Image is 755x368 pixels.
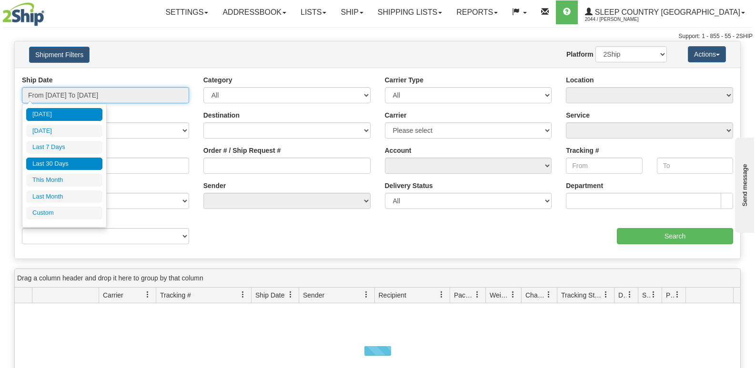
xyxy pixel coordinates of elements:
a: Weight filter column settings [505,287,521,303]
span: Sender [303,290,324,300]
a: Sleep Country [GEOGRAPHIC_DATA] 2044 / [PERSON_NAME] [578,0,752,24]
button: Shipment Filters [29,47,90,63]
label: Platform [566,50,594,59]
label: Tracking # [566,146,599,155]
label: Destination [203,110,240,120]
span: 2044 / [PERSON_NAME] [585,15,656,24]
a: Shipment Issues filter column settings [645,287,662,303]
span: Weight [490,290,510,300]
a: Sender filter column settings [358,287,374,303]
span: Shipment Issues [642,290,650,300]
label: Service [566,110,590,120]
span: Tracking Status [561,290,603,300]
a: Settings [158,0,215,24]
a: Shipping lists [371,0,449,24]
img: logo2044.jpg [2,2,44,26]
a: Recipient filter column settings [433,287,450,303]
a: Lists [293,0,333,24]
span: Charge [525,290,545,300]
span: Recipient [379,290,406,300]
li: Custom [26,207,102,219]
span: Carrier [103,290,123,300]
div: Support: 1 - 855 - 55 - 2SHIP [2,32,753,40]
li: Last 30 Days [26,158,102,170]
li: Last Month [26,190,102,203]
label: Sender [203,181,226,190]
li: This Month [26,174,102,187]
a: Carrier filter column settings [140,287,156,303]
span: Tracking # [160,290,191,300]
label: Department [566,181,603,190]
label: Location [566,75,594,85]
li: [DATE] [26,108,102,121]
label: Ship Date [22,75,53,85]
iframe: chat widget [733,135,754,232]
li: Last 7 Days [26,141,102,154]
span: Packages [454,290,474,300]
label: Order # / Ship Request # [203,146,281,155]
span: Pickup Status [666,290,674,300]
div: Send message [7,8,88,15]
button: Actions [688,46,726,62]
input: Search [617,228,733,244]
a: Delivery Status filter column settings [622,287,638,303]
a: Reports [449,0,505,24]
li: [DATE] [26,125,102,138]
span: Sleep Country [GEOGRAPHIC_DATA] [593,8,740,16]
a: Addressbook [215,0,293,24]
a: Pickup Status filter column settings [669,287,685,303]
span: Delivery Status [618,290,626,300]
a: Ship Date filter column settings [282,287,299,303]
label: Account [385,146,412,155]
input: From [566,158,642,174]
label: Carrier [385,110,407,120]
a: Ship [333,0,370,24]
a: Tracking Status filter column settings [598,287,614,303]
label: Carrier Type [385,75,423,85]
input: To [657,158,733,174]
a: Packages filter column settings [469,287,485,303]
label: Delivery Status [385,181,433,190]
label: Category [203,75,232,85]
a: Tracking # filter column settings [235,287,251,303]
div: grid grouping header [15,269,740,288]
span: Ship Date [255,290,284,300]
a: Charge filter column settings [541,287,557,303]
